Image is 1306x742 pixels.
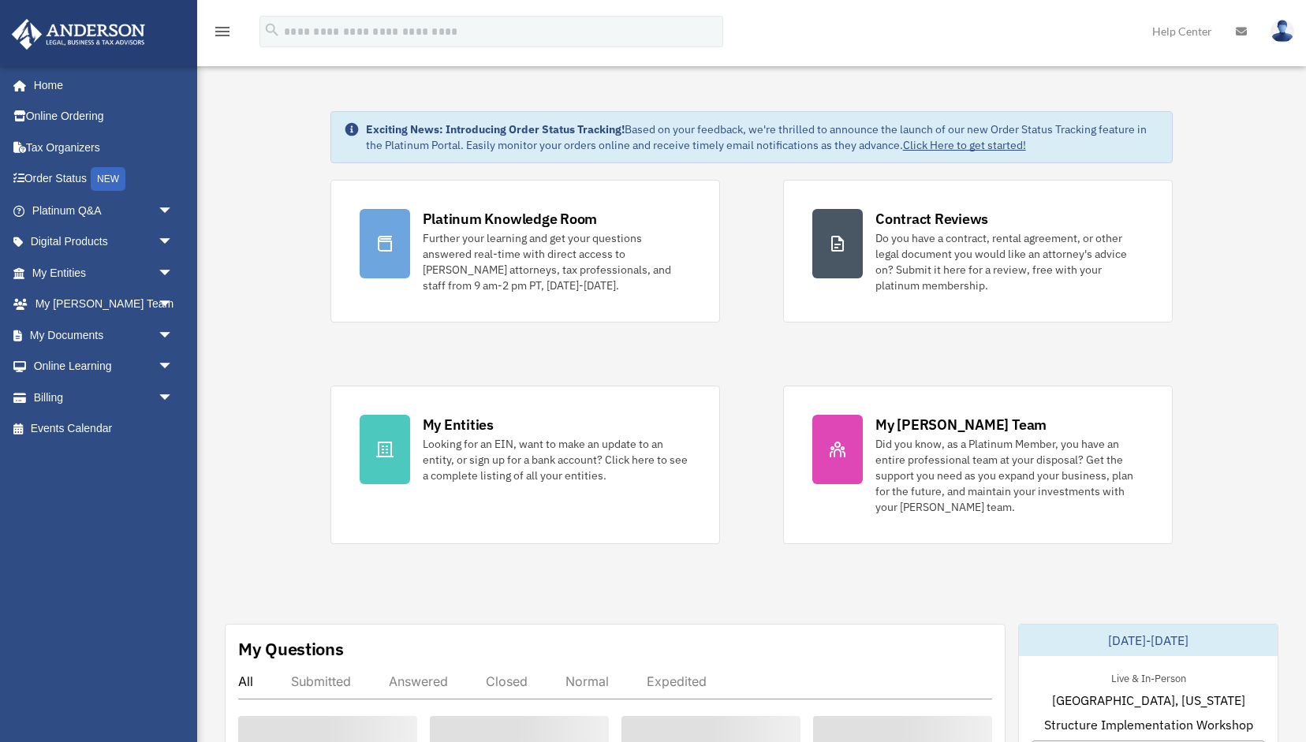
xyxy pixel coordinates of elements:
[158,289,189,321] span: arrow_drop_down
[91,167,125,191] div: NEW
[11,163,197,196] a: Order StatusNEW
[11,289,197,320] a: My [PERSON_NAME] Teamarrow_drop_down
[11,382,197,413] a: Billingarrow_drop_down
[875,230,1144,293] div: Do you have a contract, rental agreement, or other legal document you would like an attorney's ad...
[875,209,988,229] div: Contract Reviews
[213,28,232,41] a: menu
[366,121,1160,153] div: Based on your feedback, we're thrilled to announce the launch of our new Order Status Tracking fe...
[330,386,720,544] a: My Entities Looking for an EIN, want to make an update to an entity, or sign up for a bank accoun...
[1052,691,1245,710] span: [GEOGRAPHIC_DATA], [US_STATE]
[11,226,197,258] a: Digital Productsarrow_drop_down
[903,138,1026,152] a: Click Here to get started!
[389,673,448,689] div: Answered
[875,436,1144,515] div: Did you know, as a Platinum Member, you have an entire professional team at your disposal? Get th...
[238,673,253,689] div: All
[11,413,197,445] a: Events Calendar
[423,436,691,483] div: Looking for an EIN, want to make an update to an entity, or sign up for a bank account? Click her...
[423,415,494,434] div: My Entities
[11,195,197,226] a: Platinum Q&Aarrow_drop_down
[330,180,720,323] a: Platinum Knowledge Room Further your learning and get your questions answered real-time with dire...
[11,351,197,382] a: Online Learningarrow_drop_down
[366,122,625,136] strong: Exciting News: Introducing Order Status Tracking!
[1044,715,1253,734] span: Structure Implementation Workshop
[158,351,189,383] span: arrow_drop_down
[11,69,189,101] a: Home
[486,673,528,689] div: Closed
[423,230,691,293] div: Further your learning and get your questions answered real-time with direct access to [PERSON_NAM...
[158,319,189,352] span: arrow_drop_down
[158,226,189,259] span: arrow_drop_down
[783,180,1173,323] a: Contract Reviews Do you have a contract, rental agreement, or other legal document you would like...
[1099,669,1199,685] div: Live & In-Person
[565,673,609,689] div: Normal
[158,257,189,289] span: arrow_drop_down
[783,386,1173,544] a: My [PERSON_NAME] Team Did you know, as a Platinum Member, you have an entire professional team at...
[158,382,189,414] span: arrow_drop_down
[238,637,344,661] div: My Questions
[875,415,1047,434] div: My [PERSON_NAME] Team
[291,673,351,689] div: Submitted
[11,101,197,132] a: Online Ordering
[1019,625,1278,656] div: [DATE]-[DATE]
[7,19,150,50] img: Anderson Advisors Platinum Portal
[647,673,707,689] div: Expedited
[1271,20,1294,43] img: User Pic
[11,257,197,289] a: My Entitiesarrow_drop_down
[158,195,189,227] span: arrow_drop_down
[263,21,281,39] i: search
[11,132,197,163] a: Tax Organizers
[213,22,232,41] i: menu
[11,319,197,351] a: My Documentsarrow_drop_down
[423,209,598,229] div: Platinum Knowledge Room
